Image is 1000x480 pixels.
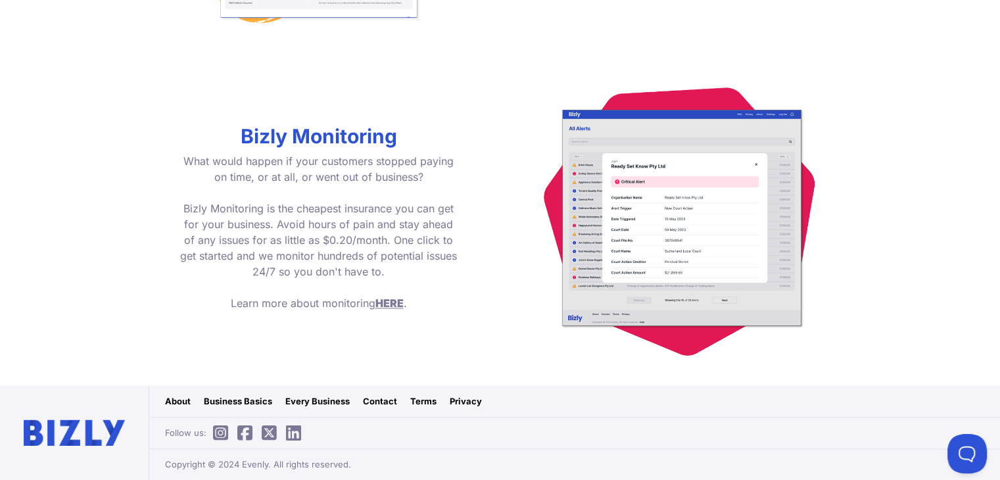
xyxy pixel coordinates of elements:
[544,80,820,356] img: alert
[450,395,482,408] a: Privacy
[179,153,458,311] p: What would happen if your customers stopped paying on time, or at all, or went out of business? B...
[179,124,458,148] h2: Bizly Monitoring
[165,395,191,408] a: About
[165,426,308,439] span: Follow us:
[410,395,437,408] a: Terms
[375,297,404,310] a: HERE
[165,458,351,471] span: Copyright © 2024 Evenly. All rights reserved.
[947,434,987,473] iframe: Toggle Customer Support
[204,395,272,408] a: Business Basics
[285,395,350,408] a: Every Business
[363,395,397,408] a: Contact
